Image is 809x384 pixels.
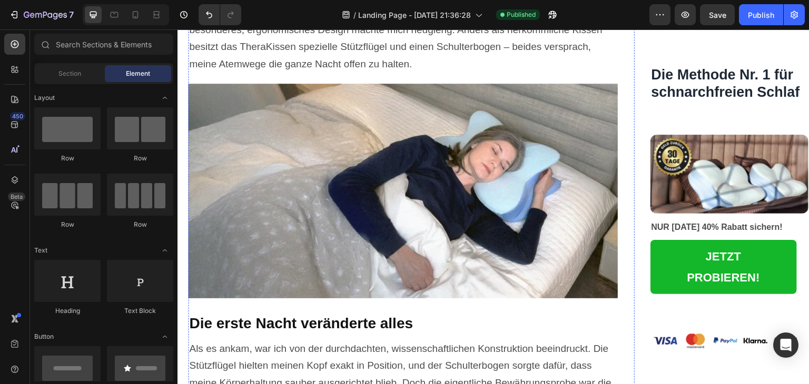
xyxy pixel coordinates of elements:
div: 450 [10,112,25,120]
span: Save [709,11,726,19]
span: Button [34,332,54,341]
span: Toggle open [156,328,173,345]
div: Open Intercom Messenger [773,332,798,358]
span: Als es ankam, war ich von der durchdachten, wissenschaftlichen Konstruktion beeindruckt. Die Stüt... [12,314,434,376]
p: JETZT PROBIEREN! [510,217,583,258]
button: Save [700,4,735,25]
img: gempages_580956799566348883-e1b187f1-2d8e-4421-93fb-dd27c10d8082.jpg [11,54,440,269]
strong: Die Methode Nr. 1 für schnarchfreien Schlaf [474,37,623,70]
div: Undo/Redo [199,4,241,25]
div: Row [34,154,101,163]
img: gempages_580956799566348883-41ad7a92-ec18-4905-a218-dcbf9404ea9a.png [473,266,625,360]
span: Toggle open [156,89,173,106]
img: gempages_580956799566348883-fcac9959-3f49-443a-a606-1a08007edc1f.jpg [473,105,631,184]
input: Search Sections & Elements [34,34,173,55]
button: 7 [4,4,78,25]
p: 7 [69,8,74,21]
span: Published [507,10,536,19]
a: JETZTPROBIEREN! [473,210,619,265]
span: Toggle open [156,242,173,259]
div: Text Block [107,306,173,316]
span: Section [58,69,81,78]
div: Row [34,220,101,229]
div: Row [107,220,173,229]
span: Landing Page - [DATE] 21:36:28 [358,9,471,21]
span: Element [126,69,150,78]
div: Heading [34,306,101,316]
strong: Die erste Nacht veränderte alles [12,286,235,302]
span: / [353,9,356,21]
strong: NUR [DATE] 40% Rabatt sichern! [474,193,606,202]
div: Beta [8,193,25,201]
span: Layout [34,93,55,103]
div: Row [107,154,173,163]
iframe: Design area [177,29,809,384]
span: Text [34,246,47,255]
button: Publish [739,4,783,25]
div: Publish [748,9,774,21]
